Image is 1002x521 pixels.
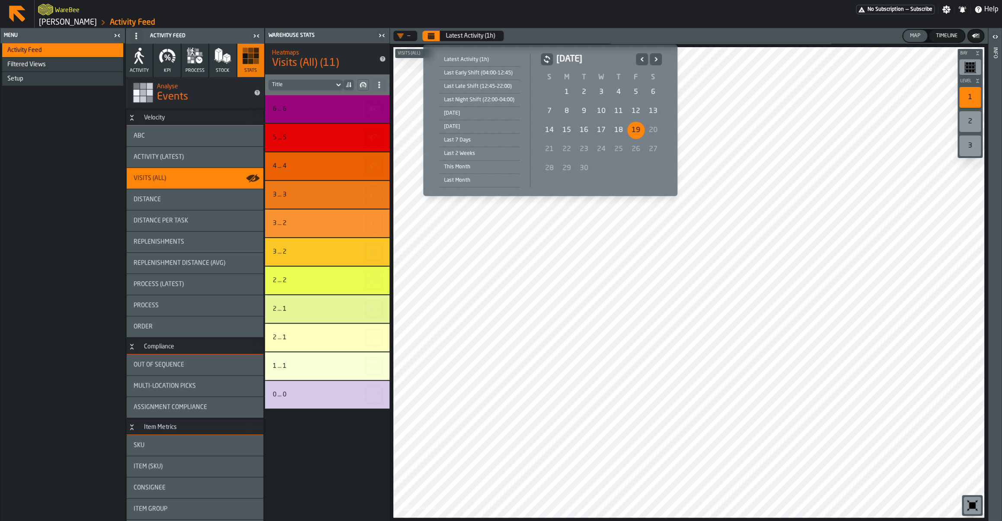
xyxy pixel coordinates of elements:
div: Tuesday, September 16, 2025 [575,122,593,139]
div: Monday, September 15, 2025 [558,122,575,139]
th: F [627,72,645,83]
div: Last Early Shift (04:00-12:45) [439,68,520,78]
div: Wednesday, September 3, 2025 [593,84,610,101]
div: 20 [645,122,662,139]
div: This Month [439,162,520,172]
div: 6 [645,84,662,101]
div: Last 2 Weeks [439,149,520,158]
div: Thursday, September 25, 2025 [610,141,627,158]
div: 27 [645,141,662,158]
div: September 2025 [541,53,662,178]
button: button- [541,53,553,65]
div: 2 [575,84,593,101]
h2: [DATE] [556,53,632,65]
div: [DATE] [439,109,520,118]
div: Thursday, September 18, 2025 [610,122,627,139]
div: 25 [610,141,627,158]
div: 10 [593,103,610,120]
div: 3 [593,84,610,101]
div: 4 [610,84,627,101]
div: 7 [541,103,558,120]
div: [DATE] [439,122,520,132]
div: Saturday, September 6, 2025 [645,84,662,101]
div: Saturday, September 20, 2025 [645,122,662,139]
div: Monday, September 8, 2025 [558,103,575,120]
div: Wednesday, September 10, 2025 [593,103,610,120]
div: Saturday, September 13, 2025 [645,103,662,120]
th: T [575,72,593,83]
button: Next [650,53,662,65]
div: 30 [575,160,593,177]
div: Friday, September 5, 2025 [627,84,645,101]
div: Friday, September 12, 2025 [627,103,645,120]
div: 8 [558,103,575,120]
div: Latest Activity (1h) [439,55,520,64]
div: 9 [575,103,593,120]
table: September 2025 [541,72,662,178]
div: Tuesday, September 23, 2025 [575,141,593,158]
div: 22 [558,141,575,158]
th: S [645,72,662,83]
div: Monday, September 29, 2025 [558,160,575,177]
div: Last Night Shift (22:00-04:00) [439,95,520,105]
div: Sunday, September 7, 2025 [541,103,558,120]
div: Thursday, September 4, 2025 [610,84,627,101]
div: 11 [610,103,627,120]
div: 21 [541,141,558,158]
div: 17 [593,122,610,139]
div: Sunday, September 28, 2025 [541,160,558,177]
div: Monday, September 22, 2025 [558,141,575,158]
div: Last 7 Days [439,135,520,145]
div: Sunday, September 14, 2025 [541,122,558,139]
div: Tuesday, September 30, 2025 [575,160,593,177]
div: Sunday, September 21, 2025 [541,141,558,158]
div: Select date range Select date range [430,51,670,189]
th: T [610,72,627,83]
div: Today, Selected Date: Friday, September 19, 2025, Friday, September 19, 2025 selected, Last avail... [627,122,645,139]
th: W [593,72,610,83]
div: Monday, September 1, 2025 [558,84,575,101]
div: 5 [627,84,645,101]
div: Tuesday, September 2, 2025 [575,84,593,101]
div: Tuesday, September 9, 2025 [575,103,593,120]
button: Previous [636,53,648,65]
div: 19 [627,122,645,139]
div: 28 [541,160,558,177]
div: 29 [558,160,575,177]
th: S [541,72,558,83]
div: 13 [645,103,662,120]
div: 23 [575,141,593,158]
div: 15 [558,122,575,139]
div: Saturday, September 27, 2025 [645,141,662,158]
div: 12 [627,103,645,120]
div: 26 [627,141,645,158]
th: M [558,72,575,83]
div: 1 [558,84,575,101]
div: Friday, September 26, 2025 [627,141,645,158]
div: Thursday, September 11, 2025 [610,103,627,120]
div: 18 [610,122,627,139]
div: Wednesday, September 17, 2025 [593,122,610,139]
div: Last Month [439,176,520,185]
div: Wednesday, September 24, 2025 [593,141,610,158]
div: Last Late Shift (12:45-22:00) [439,82,520,91]
div: 16 [575,122,593,139]
div: 14 [541,122,558,139]
div: 24 [593,141,610,158]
